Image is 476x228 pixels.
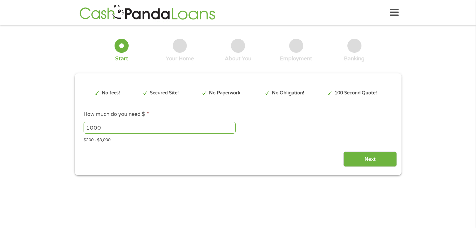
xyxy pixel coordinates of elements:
div: Employment [280,55,312,62]
div: Banking [344,55,365,62]
p: 100 Second Quote! [335,90,377,97]
p: No Paperwork! [209,90,242,97]
p: No Obligation! [272,90,304,97]
div: $200 - $3,000 [84,135,392,143]
p: Secured Site! [150,90,179,97]
div: Start [115,55,128,62]
div: About You [225,55,251,62]
input: Next [343,151,397,167]
div: Your Home [166,55,194,62]
img: GetLoanNow Logo [78,4,217,22]
label: How much do you need $ [84,111,149,118]
p: No fees! [102,90,120,97]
